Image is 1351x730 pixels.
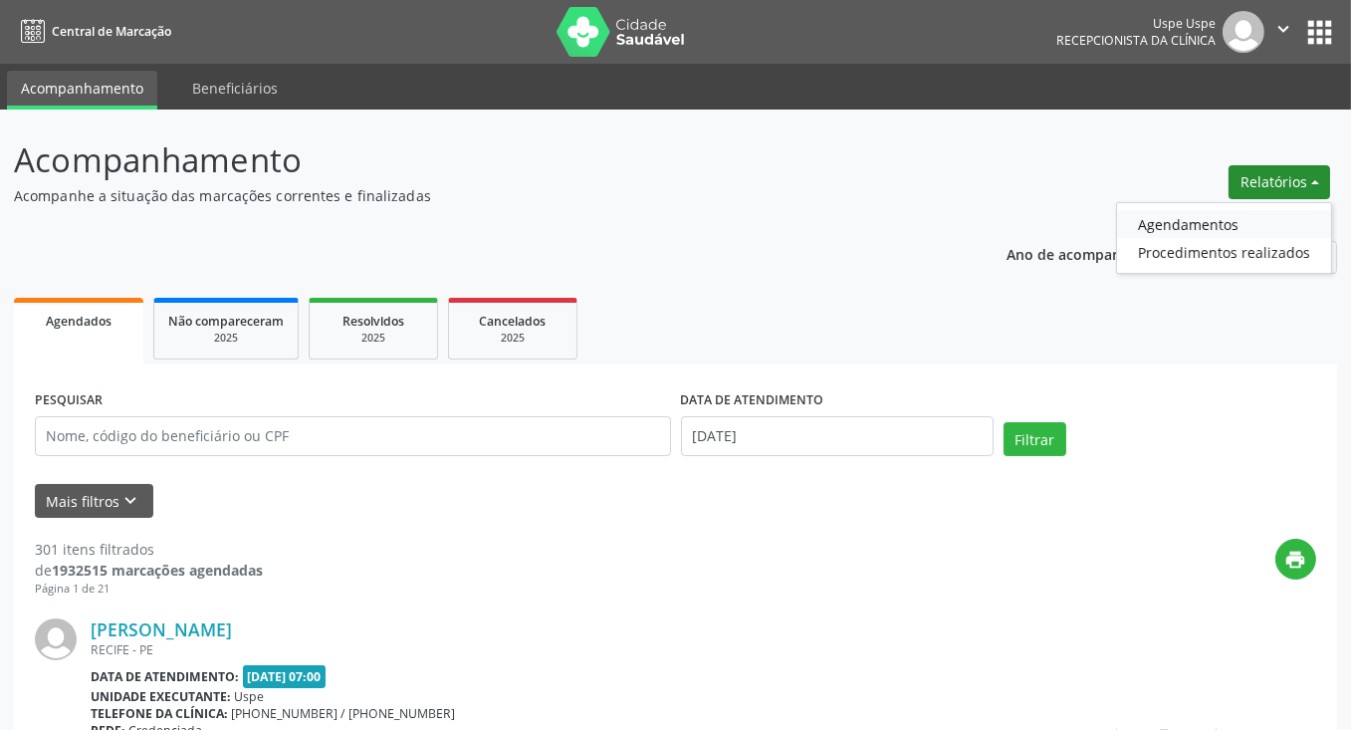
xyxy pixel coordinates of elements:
div: 2025 [168,331,284,346]
a: Acompanhamento [7,71,157,110]
label: DATA DE ATENDIMENTO [681,385,824,416]
a: [PERSON_NAME] [91,618,232,640]
span: Cancelados [480,313,547,330]
b: Unidade executante: [91,688,231,705]
p: Acompanhe a situação das marcações correntes e finalizadas [14,185,940,206]
a: Central de Marcação [14,15,171,48]
span: Não compareceram [168,313,284,330]
a: Beneficiários [178,71,292,106]
button: print [1275,539,1316,580]
div: RECIFE - PE [91,641,1017,658]
i: keyboard_arrow_down [120,490,142,512]
button: Mais filtroskeyboard_arrow_down [35,484,153,519]
button: Relatórios [1229,165,1330,199]
i: print [1285,549,1307,571]
p: Acompanhamento [14,135,940,185]
div: Uspe Uspe [1056,15,1216,32]
strong: 1932515 marcações agendadas [52,561,263,580]
a: Procedimentos realizados [1117,238,1331,266]
div: 2025 [324,331,423,346]
span: [DATE] 07:00 [243,665,327,688]
div: 2025 [463,331,563,346]
button: Filtrar [1004,422,1066,456]
span: Recepcionista da clínica [1056,32,1216,49]
div: de [35,560,263,581]
p: Ano de acompanhamento [1007,241,1183,266]
label: PESQUISAR [35,385,103,416]
b: Data de atendimento: [91,668,239,685]
input: Selecione um intervalo [681,416,994,456]
button:  [1264,11,1302,53]
b: Telefone da clínica: [91,705,228,722]
a: Agendamentos [1117,210,1331,238]
span: Uspe [235,688,265,705]
button: apps [1302,15,1337,50]
span: Agendados [46,313,112,330]
span: Resolvidos [342,313,404,330]
div: Página 1 de 21 [35,581,263,598]
div: 301 itens filtrados [35,539,263,560]
span: [PHONE_NUMBER] / [PHONE_NUMBER] [232,705,456,722]
input: Nome, código do beneficiário ou CPF [35,416,671,456]
img: img [1223,11,1264,53]
img: img [35,618,77,660]
i:  [1272,18,1294,40]
span: Central de Marcação [52,23,171,40]
ul: Relatórios [1116,202,1332,274]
